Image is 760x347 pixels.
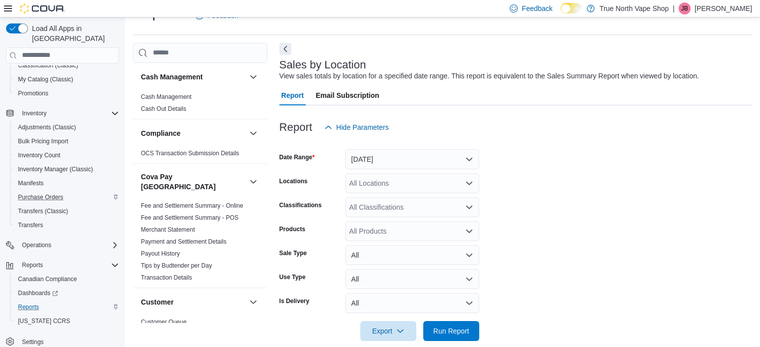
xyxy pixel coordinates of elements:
[141,297,173,307] h3: Customer
[465,203,473,211] button: Open list of options
[2,258,123,272] button: Reports
[247,176,259,188] button: Cova Pay [GEOGRAPHIC_DATA]
[10,176,123,190] button: Manifests
[141,318,186,326] span: Customer Queue
[10,286,123,300] a: Dashboards
[133,91,267,119] div: Cash Management
[141,214,238,222] span: Fee and Settlement Summary - POS
[279,225,305,233] label: Products
[133,316,267,332] div: Customer
[247,296,259,308] button: Customer
[14,87,52,99] a: Promotions
[133,200,267,288] div: Cova Pay [GEOGRAPHIC_DATA]
[18,239,119,251] span: Operations
[14,191,119,203] span: Purchase Orders
[141,72,203,82] h3: Cash Management
[141,172,245,192] button: Cova Pay [GEOGRAPHIC_DATA]
[14,121,119,133] span: Adjustments (Classic)
[695,2,752,14] p: [PERSON_NAME]
[141,128,180,138] h3: Compliance
[18,221,43,229] span: Transfers
[18,89,48,97] span: Promotions
[14,191,67,203] a: Purchase Orders
[279,249,307,257] label: Sale Type
[10,162,123,176] button: Inventory Manager (Classic)
[279,121,312,133] h3: Report
[14,73,119,85] span: My Catalog (Classic)
[141,274,192,282] span: Transaction Details
[247,127,259,139] button: Compliance
[345,293,479,313] button: All
[14,273,119,285] span: Canadian Compliance
[18,107,50,119] button: Inventory
[141,250,180,258] span: Payout History
[141,262,212,269] a: Tips by Budtender per Day
[14,315,119,327] span: Washington CCRS
[18,137,68,145] span: Bulk Pricing Import
[10,300,123,314] button: Reports
[10,218,123,232] button: Transfers
[18,275,77,283] span: Canadian Compliance
[141,202,243,210] span: Fee and Settlement Summary - Online
[18,107,119,119] span: Inventory
[20,3,65,13] img: Cova
[18,289,58,297] span: Dashboards
[18,317,70,325] span: [US_STATE] CCRS
[360,321,416,341] button: Export
[600,2,669,14] p: True North Vape Shop
[18,123,76,131] span: Adjustments (Classic)
[22,261,43,269] span: Reports
[14,287,62,299] a: Dashboards
[18,239,55,251] button: Operations
[141,274,192,281] a: Transaction Details
[673,2,675,14] p: |
[10,148,123,162] button: Inventory Count
[281,85,304,105] span: Report
[141,150,239,157] a: OCS Transaction Submission Details
[279,273,305,281] label: Use Type
[279,59,366,71] h3: Sales by Location
[10,204,123,218] button: Transfers (Classic)
[14,73,77,85] a: My Catalog (Classic)
[14,287,119,299] span: Dashboards
[141,319,186,326] a: Customer Queue
[433,326,469,336] span: Run Report
[133,147,267,163] div: Compliance
[279,177,308,185] label: Locations
[14,273,81,285] a: Canadian Compliance
[279,153,315,161] label: Date Range
[141,226,195,234] span: Merchant Statement
[2,238,123,252] button: Operations
[141,105,186,112] a: Cash Out Details
[141,238,226,246] span: Payment and Settlement Details
[14,219,47,231] a: Transfers
[345,269,479,289] button: All
[14,149,119,161] span: Inventory Count
[18,259,119,271] span: Reports
[10,314,123,328] button: [US_STATE] CCRS
[141,72,245,82] button: Cash Management
[18,75,73,83] span: My Catalog (Classic)
[10,86,123,100] button: Promotions
[14,177,47,189] a: Manifests
[18,207,68,215] span: Transfers (Classic)
[279,297,309,305] label: Is Delivery
[10,72,123,86] button: My Catalog (Classic)
[561,3,582,13] input: Dark Mode
[141,93,191,101] span: Cash Management
[679,2,691,14] div: Jeff Butcher
[22,241,51,249] span: Operations
[14,177,119,189] span: Manifests
[28,23,119,43] span: Load All Apps in [GEOGRAPHIC_DATA]
[10,190,123,204] button: Purchase Orders
[141,297,245,307] button: Customer
[141,202,243,209] a: Fee and Settlement Summary - Online
[14,135,119,147] span: Bulk Pricing Import
[279,43,291,55] button: Next
[345,149,479,169] button: [DATE]
[14,205,119,217] span: Transfers (Classic)
[10,134,123,148] button: Bulk Pricing Import
[14,301,119,313] span: Reports
[14,149,64,161] a: Inventory Count
[279,201,322,209] label: Classifications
